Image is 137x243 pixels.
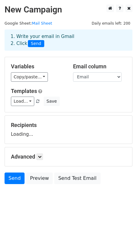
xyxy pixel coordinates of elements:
[11,97,34,106] a: Load...
[11,122,126,128] h5: Recipients
[6,33,131,47] div: 1. Write your email in Gmail 2. Click
[11,72,48,82] a: Copy/paste...
[73,63,126,70] h5: Email column
[5,21,52,26] small: Google Sheet:
[26,173,53,184] a: Preview
[28,40,44,47] span: Send
[11,63,64,70] h5: Variables
[11,153,126,160] h5: Advanced
[54,173,100,184] a: Send Test Email
[5,5,132,15] h2: New Campaign
[89,21,132,26] a: Daily emails left: 200
[5,173,25,184] a: Send
[11,88,37,94] a: Templates
[11,122,126,138] div: Loading...
[89,20,132,27] span: Daily emails left: 200
[44,97,59,106] button: Save
[32,21,52,26] a: Mail Sheet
